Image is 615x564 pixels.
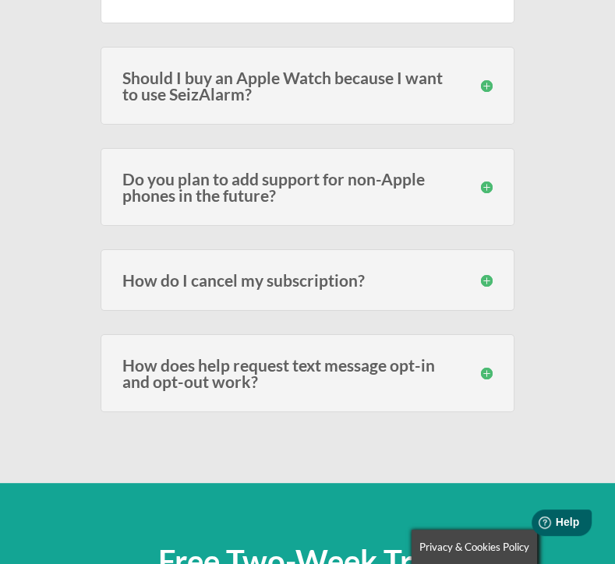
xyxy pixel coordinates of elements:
h3: Should I buy an Apple Watch because I want to use SeizAlarm? [122,69,493,102]
h3: How do I cancel my subscription? [122,272,493,288]
iframe: Help widget launcher [476,503,598,547]
span: Privacy & Cookies Policy [419,541,529,553]
h3: How does help request text message opt-in and opt-out work? [122,357,493,390]
h3: Do you plan to add support for non-Apple phones in the future? [122,171,493,203]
